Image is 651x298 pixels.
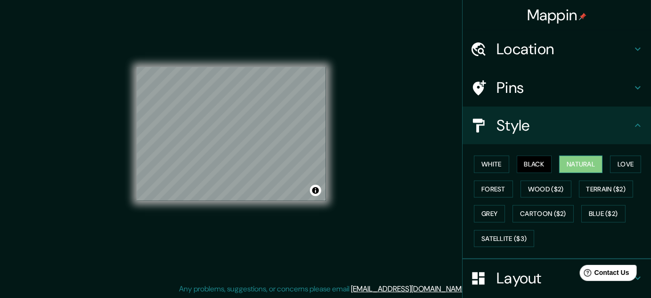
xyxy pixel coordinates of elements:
button: Terrain ($2) [579,181,634,198]
img: pin-icon.png [579,13,586,20]
button: Toggle attribution [310,185,321,196]
h4: Layout [496,269,632,288]
button: Black [517,156,552,173]
canvas: Map [137,67,326,201]
h4: Mappin [527,6,587,25]
iframe: Help widget launcher [567,261,641,288]
h4: Pins [496,78,632,97]
div: Location [463,30,651,68]
button: Forest [474,181,513,198]
h4: Style [496,116,632,135]
a: [EMAIL_ADDRESS][DOMAIN_NAME] [351,284,467,294]
button: Grey [474,205,505,223]
h4: Location [496,40,632,58]
button: Satellite ($3) [474,230,534,248]
button: Love [610,156,641,173]
button: Cartoon ($2) [513,205,574,223]
button: Blue ($2) [581,205,626,223]
p: Any problems, suggestions, or concerns please email . [179,283,469,295]
button: Natural [559,156,602,173]
button: Wood ($2) [521,181,571,198]
button: White [474,156,509,173]
div: Pins [463,69,651,107]
div: Style [463,107,651,144]
div: Layout [463,259,651,297]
